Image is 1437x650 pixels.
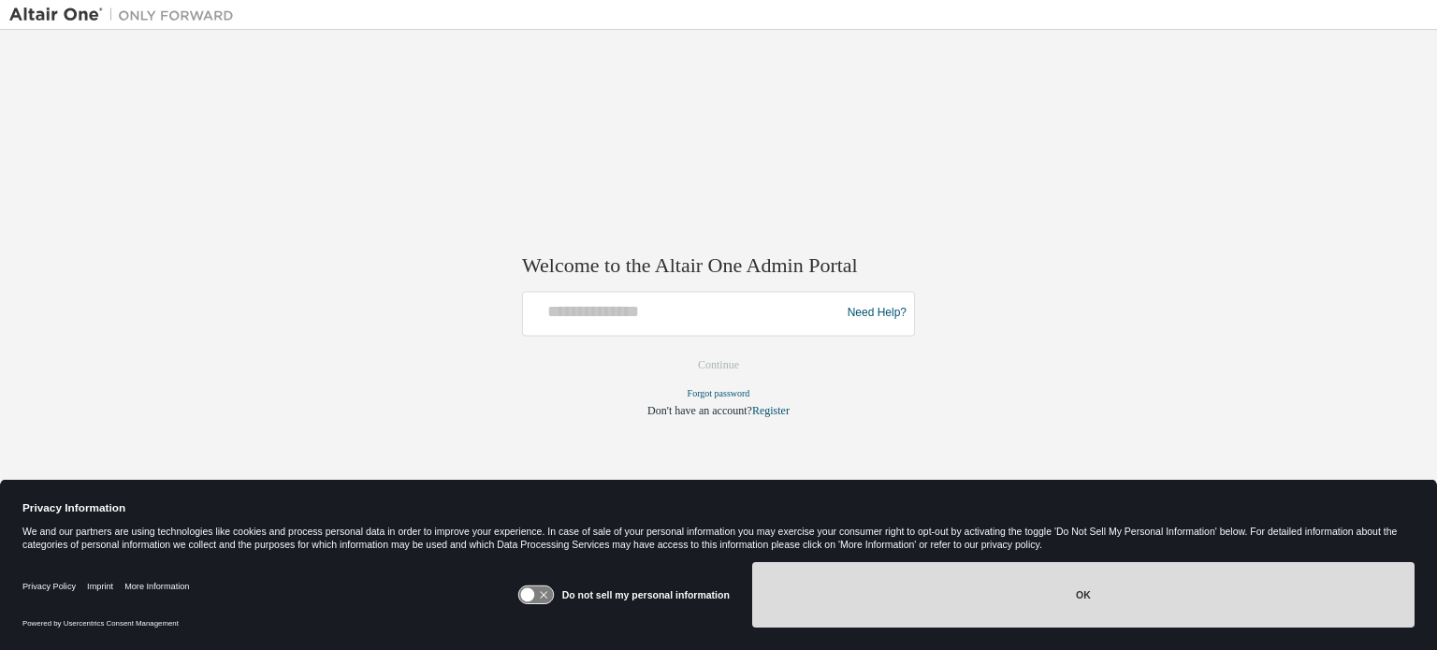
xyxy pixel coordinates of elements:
a: Forgot password [688,388,750,398]
a: Register [752,404,790,417]
img: Altair One [9,6,243,24]
span: Don't have an account? [647,404,752,417]
a: Need Help? [848,313,907,314]
h2: Welcome to the Altair One Admin Portal [522,253,915,280]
